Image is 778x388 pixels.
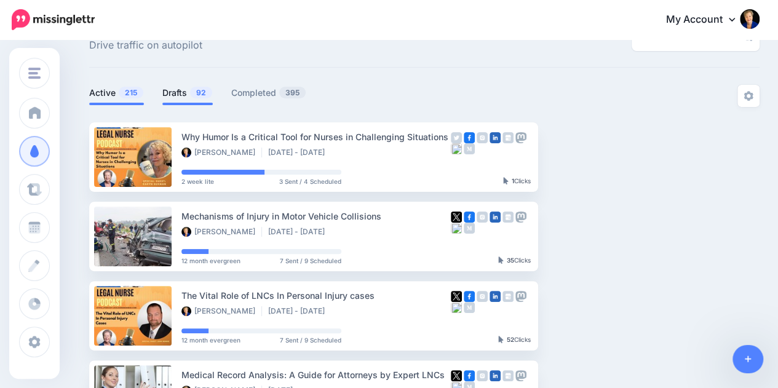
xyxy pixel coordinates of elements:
div: Clicks [503,178,531,185]
a: Active215 [89,85,144,100]
span: 395 [279,87,306,98]
span: 215 [119,87,143,98]
span: Drive traffic on autopilot [89,38,202,53]
li: [DATE] - [DATE] [268,148,331,157]
img: twitter-square.png [451,212,462,223]
img: pointer-grey-darker.png [503,177,509,184]
img: menu.png [28,68,41,79]
span: 7 Sent / 9 Scheduled [280,258,341,264]
img: medium-grey-square.png [464,302,475,313]
img: settings-grey.png [744,91,753,101]
li: [DATE] - [DATE] [268,306,331,316]
img: instagram-grey-square.png [477,370,488,381]
img: mastodon-grey-square.png [515,132,526,143]
img: google_business-grey-square.png [502,212,514,223]
img: mastodon-grey-square.png [515,370,526,381]
img: bluesky-grey-square.png [451,143,462,154]
img: instagram-grey-square.png [477,212,488,223]
img: pointer-grey-darker.png [498,336,504,343]
div: Clicks [498,336,531,344]
a: My Account [654,5,760,35]
img: google_business-grey-square.png [502,370,514,381]
b: 52 [507,336,514,343]
span: 2 week lite [181,178,214,184]
img: medium-grey-square.png [464,223,475,234]
img: mastodon-grey-square.png [515,212,526,223]
img: facebook-square.png [464,291,475,302]
li: [DATE] - [DATE] [268,227,331,237]
img: medium-grey-square.png [464,143,475,154]
li: [PERSON_NAME] [181,306,262,316]
img: linkedin-square.png [490,132,501,143]
img: bluesky-grey-square.png [451,302,462,313]
img: bluesky-grey-square.png [451,223,462,234]
img: twitter-square.png [451,370,462,381]
img: instagram-grey-square.png [477,291,488,302]
a: Drafts92 [162,85,213,100]
b: 35 [507,256,514,264]
span: 92 [190,87,212,98]
span: 3 Sent / 4 Scheduled [279,178,341,184]
img: linkedin-square.png [490,212,501,223]
img: twitter-square.png [451,291,462,302]
img: linkedin-square.png [490,291,501,302]
div: Clicks [498,257,531,264]
span: 12 month evergreen [181,258,240,264]
div: Why Humor Is a Critical Tool for Nurses in Challenging Situations [181,130,451,144]
img: linkedin-square.png [490,370,501,381]
li: [PERSON_NAME] [181,148,262,157]
span: 12 month evergreen [181,337,240,343]
div: The Vital Role of LNCs In Personal Injury cases [181,288,451,303]
div: Mechanisms of Injury in Motor Vehicle Collisions [181,209,451,223]
img: google_business-grey-square.png [502,132,514,143]
li: [PERSON_NAME] [181,227,262,237]
img: pointer-grey-darker.png [498,256,504,264]
img: facebook-square.png [464,212,475,223]
img: instagram-grey-square.png [477,132,488,143]
div: Medical Record Analysis: A Guide for Attorneys by Expert LNCs [181,368,451,382]
img: facebook-square.png [464,132,475,143]
img: Missinglettr [12,9,95,30]
img: facebook-square.png [464,370,475,381]
a: Completed395 [231,85,306,100]
img: mastodon-grey-square.png [515,291,526,302]
img: google_business-grey-square.png [502,291,514,302]
img: twitter-grey-square.png [451,132,462,143]
span: 7 Sent / 9 Scheduled [280,337,341,343]
b: 1 [512,177,514,184]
